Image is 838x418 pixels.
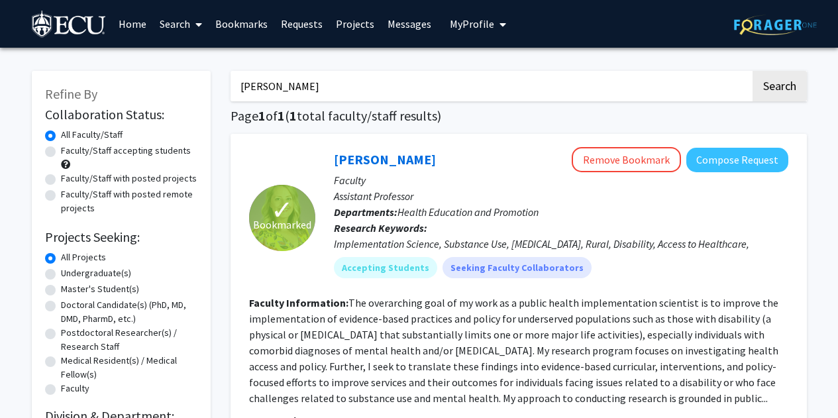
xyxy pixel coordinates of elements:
mat-chip: Seeking Faculty Collaborators [443,257,592,278]
label: Faculty/Staff accepting students [61,144,191,158]
fg-read-more: The overarching goal of my work as a public health implementation scientist is to improve the imp... [249,296,778,405]
span: Bookmarked [253,217,311,233]
label: Faculty/Staff with posted projects [61,172,197,185]
label: Undergraduate(s) [61,266,131,280]
button: Compose Request to Lori Ann Eldridge [686,148,788,172]
span: My Profile [450,17,494,30]
label: All Faculty/Staff [61,128,123,142]
a: Requests [274,1,329,47]
iframe: Chat [10,358,56,408]
button: Search [753,71,807,101]
label: Faculty/Staff with posted remote projects [61,187,197,215]
label: Master's Student(s) [61,282,139,296]
button: Remove Bookmark [572,147,681,172]
a: Home [112,1,153,47]
span: ✓ [271,203,293,217]
span: Refine By [45,85,97,102]
a: Messages [381,1,438,47]
span: 1 [258,107,266,124]
div: Implementation Science, Substance Use, [MEDICAL_DATA], Rural, Disability, Access to Healthcare, [334,236,788,252]
label: Postdoctoral Researcher(s) / Research Staff [61,326,197,354]
h2: Projects Seeking: [45,229,197,245]
h2: Collaboration Status: [45,107,197,123]
p: Faculty [334,172,788,188]
img: ForagerOne Logo [734,15,817,35]
a: Projects [329,1,381,47]
span: 1 [289,107,297,124]
b: Departments: [334,205,397,219]
b: Research Keywords: [334,221,427,235]
input: Search Keywords [231,71,751,101]
label: Doctoral Candidate(s) (PhD, MD, DMD, PharmD, etc.) [61,298,197,326]
mat-chip: Accepting Students [334,257,437,278]
p: Assistant Professor [334,188,788,204]
h1: Page of ( total faculty/staff results) [231,108,807,124]
span: Health Education and Promotion [397,205,539,219]
label: All Projects [61,250,106,264]
a: Bookmarks [209,1,274,47]
a: [PERSON_NAME] [334,151,436,168]
label: Faculty [61,382,89,395]
b: Faculty Information: [249,296,348,309]
label: Medical Resident(s) / Medical Fellow(s) [61,354,197,382]
a: Search [153,1,209,47]
span: 1 [278,107,285,124]
img: East Carolina University Logo [32,11,107,40]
